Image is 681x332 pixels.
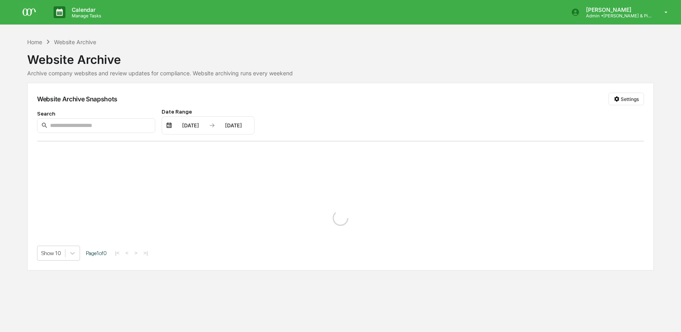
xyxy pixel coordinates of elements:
span: Page 1 of 0 [86,250,107,256]
img: arrow right [209,122,215,129]
div: [DATE] [217,122,250,129]
img: logo [19,3,38,22]
img: calendar [166,122,172,129]
p: Manage Tasks [65,13,105,19]
div: Website Archive Snapshots [37,95,117,103]
p: [PERSON_NAME] [580,6,653,13]
button: |< [113,250,122,256]
p: Admin • [PERSON_NAME] & Pip Co. [580,13,653,19]
div: Date Range [162,108,255,115]
div: Website Archive [27,46,654,67]
button: Settings [608,93,644,105]
div: Website Archive [54,39,96,45]
div: Archive company websites and review updates for compliance. Website archiving runs every weekend [27,70,654,76]
p: Calendar [65,6,105,13]
button: > [132,250,140,256]
button: >| [141,250,150,256]
div: [DATE] [174,122,207,129]
button: < [123,250,131,256]
div: Search [37,110,155,117]
div: Home [27,39,42,45]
